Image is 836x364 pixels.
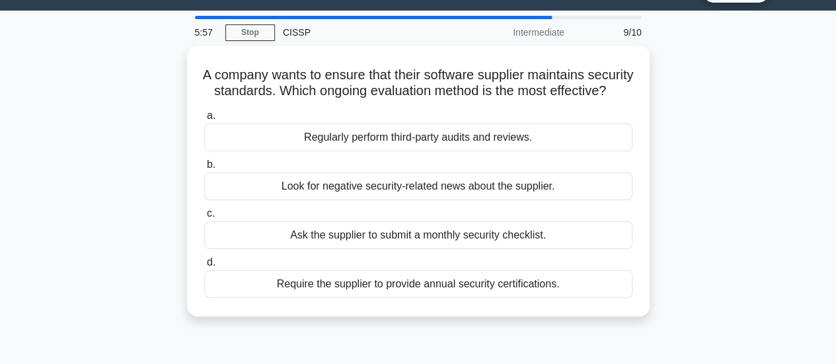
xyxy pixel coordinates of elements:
div: 5:57 [187,19,225,46]
div: Ask the supplier to submit a monthly security checklist. [204,221,632,249]
div: Intermediate [457,19,572,46]
div: Regularly perform third-party audits and reviews. [204,124,632,151]
div: Require the supplier to provide annual security certifications. [204,270,632,298]
span: a. [207,110,215,121]
h5: A company wants to ensure that their software supplier maintains security standards. Which ongoin... [203,67,634,100]
div: Look for negative security-related news about the supplier. [204,172,632,200]
span: c. [207,207,215,219]
span: b. [207,159,215,170]
a: Stop [225,24,275,41]
div: 9/10 [572,19,650,46]
div: CISSP [275,19,457,46]
span: d. [207,256,215,268]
